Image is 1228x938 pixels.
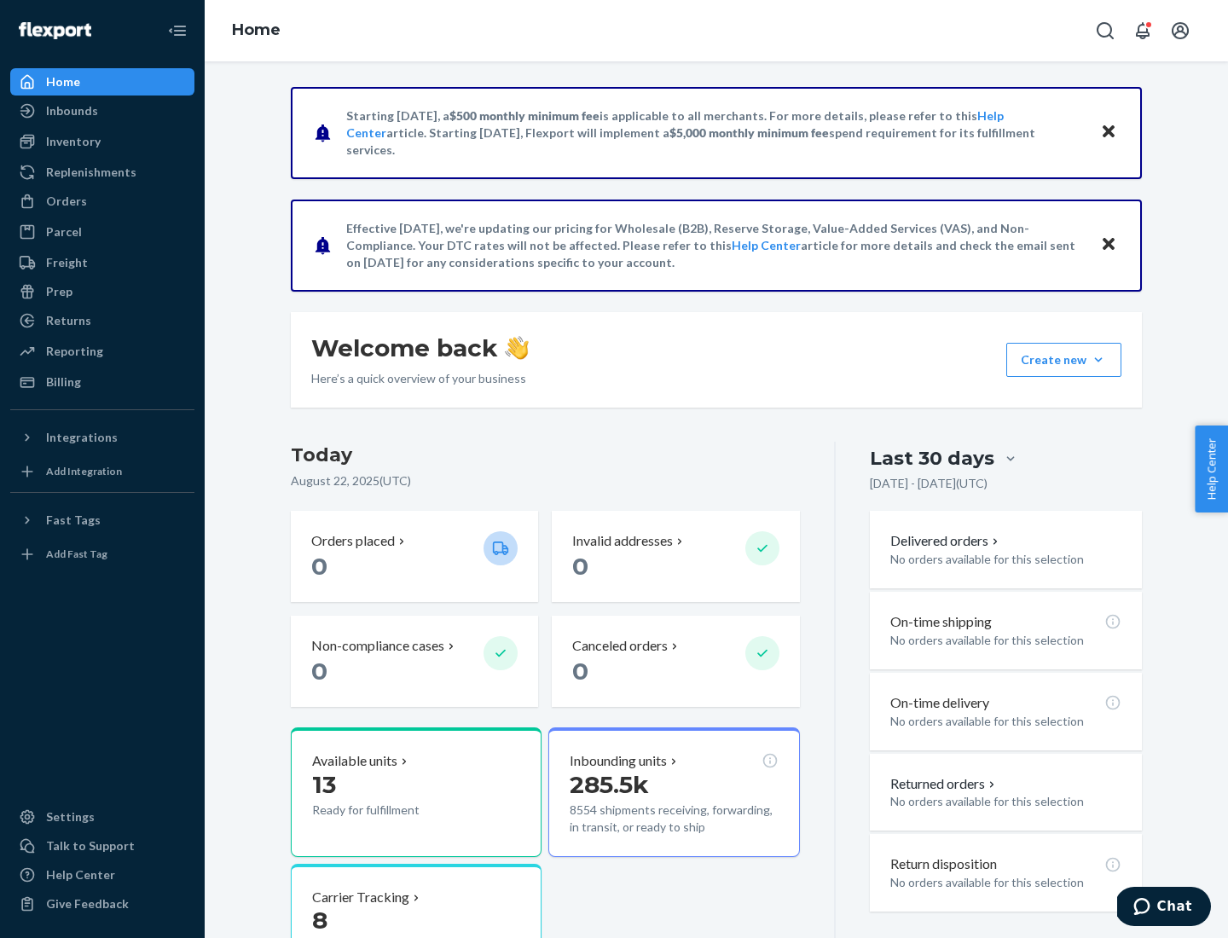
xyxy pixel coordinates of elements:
div: Reporting [46,343,103,360]
a: Add Fast Tag [10,541,194,568]
button: Create new [1006,343,1121,377]
button: Give Feedback [10,890,194,918]
button: Open account menu [1163,14,1197,48]
div: Replenishments [46,164,136,181]
button: Inbounding units285.5k8554 shipments receiving, forwarding, in transit, or ready to ship [548,727,799,857]
div: Inbounds [46,102,98,119]
button: Available units13Ready for fulfillment [291,727,542,857]
p: Ready for fulfillment [312,802,470,819]
div: Freight [46,254,88,271]
a: Home [10,68,194,96]
a: Prep [10,278,194,305]
h1: Welcome back [311,333,529,363]
p: Starting [DATE], a is applicable to all merchants. For more details, please refer to this article... [346,107,1084,159]
a: Settings [10,803,194,831]
button: Fast Tags [10,507,194,534]
span: $500 monthly minimum fee [449,108,600,123]
div: Give Feedback [46,895,129,912]
p: Here’s a quick overview of your business [311,370,529,387]
div: Last 30 days [870,445,994,472]
p: Orders placed [311,531,395,551]
h3: Today [291,442,800,469]
a: Billing [10,368,194,396]
p: No orders available for this selection [890,874,1121,891]
a: Help Center [10,861,194,889]
span: $5,000 monthly minimum fee [669,125,829,140]
a: Returns [10,307,194,334]
button: Canceled orders 0 [552,616,799,707]
button: Delivered orders [890,531,1002,551]
span: 0 [572,657,588,686]
p: August 22, 2025 ( UTC ) [291,472,800,489]
button: Close [1098,120,1120,145]
p: Inbounding units [570,751,667,771]
span: 0 [311,657,327,686]
button: Invalid addresses 0 [552,511,799,602]
p: No orders available for this selection [890,793,1121,810]
iframe: Opens a widget where you can chat to one of our agents [1117,887,1211,929]
button: Talk to Support [10,832,194,860]
div: Parcel [46,223,82,240]
div: Settings [46,808,95,825]
p: Carrier Tracking [312,888,409,907]
p: [DATE] - [DATE] ( UTC ) [870,475,988,492]
span: 0 [311,552,327,581]
a: Replenishments [10,159,194,186]
span: 0 [572,552,588,581]
div: Home [46,73,80,90]
p: Return disposition [890,854,997,874]
button: Close [1098,233,1120,258]
p: Effective [DATE], we're updating our pricing for Wholesale (B2B), Reserve Storage, Value-Added Se... [346,220,1084,271]
p: No orders available for this selection [890,632,1121,649]
a: Help Center [732,238,801,252]
div: Integrations [46,429,118,446]
button: Returned orders [890,774,999,794]
div: Returns [46,312,91,329]
p: Invalid addresses [572,531,673,551]
button: Integrations [10,424,194,451]
button: Orders placed 0 [291,511,538,602]
p: Non-compliance cases [311,636,444,656]
p: On-time shipping [890,612,992,632]
a: Reporting [10,338,194,365]
div: Help Center [46,866,115,883]
div: Add Integration [46,464,122,478]
a: Parcel [10,218,194,246]
span: 8 [312,906,327,935]
div: Inventory [46,133,101,150]
div: Talk to Support [46,837,135,854]
div: Orders [46,193,87,210]
p: No orders available for this selection [890,551,1121,568]
button: Open notifications [1126,14,1160,48]
span: 13 [312,770,336,799]
p: 8554 shipments receiving, forwarding, in transit, or ready to ship [570,802,778,836]
img: hand-wave emoji [505,336,529,360]
a: Inbounds [10,97,194,124]
span: 285.5k [570,770,649,799]
a: Inventory [10,128,194,155]
button: Close Navigation [160,14,194,48]
div: Billing [46,373,81,391]
p: Available units [312,751,397,771]
p: Canceled orders [572,636,668,656]
p: On-time delivery [890,693,989,713]
button: Help Center [1195,426,1228,512]
div: Add Fast Tag [46,547,107,561]
img: Flexport logo [19,22,91,39]
button: Non-compliance cases 0 [291,616,538,707]
ol: breadcrumbs [218,6,294,55]
a: Home [232,20,281,39]
a: Freight [10,249,194,276]
div: Prep [46,283,72,300]
div: Fast Tags [46,512,101,529]
a: Orders [10,188,194,215]
a: Add Integration [10,458,194,485]
p: No orders available for this selection [890,713,1121,730]
button: Open Search Box [1088,14,1122,48]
